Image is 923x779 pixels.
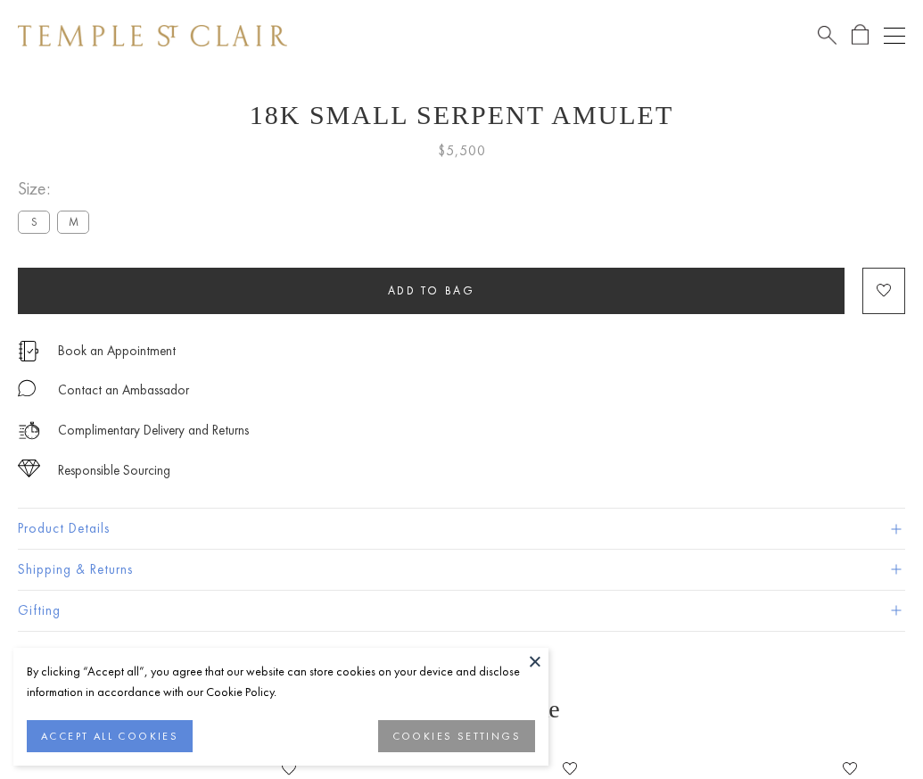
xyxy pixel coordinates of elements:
[18,100,905,130] h1: 18K Small Serpent Amulet
[18,509,905,549] button: Product Details
[58,419,249,442] p: Complimentary Delivery and Returns
[27,720,193,752] button: ACCEPT ALL COOKIES
[388,283,475,298] span: Add to bag
[18,379,36,397] img: MessageIcon-01_2.svg
[18,174,96,203] span: Size:
[57,211,89,233] label: M
[18,550,905,590] button: Shipping & Returns
[58,341,176,360] a: Book an Appointment
[818,24,836,46] a: Search
[58,379,189,402] div: Contact an Ambassador
[438,139,486,162] span: $5,500
[18,341,39,361] img: icon_appointment.svg
[18,211,50,233] label: S
[852,24,869,46] a: Open Shopping Bag
[27,661,535,702] div: By clicking “Accept all”, you agree that our website can store cookies on your device and disclos...
[18,460,40,477] img: icon_sourcing.svg
[58,460,170,482] div: Responsible Sourcing
[378,720,535,752] button: COOKIES SETTINGS
[18,25,287,46] img: Temple St. Clair
[18,419,40,442] img: icon_delivery.svg
[884,25,905,46] button: Open navigation
[18,268,845,314] button: Add to bag
[18,591,905,631] button: Gifting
